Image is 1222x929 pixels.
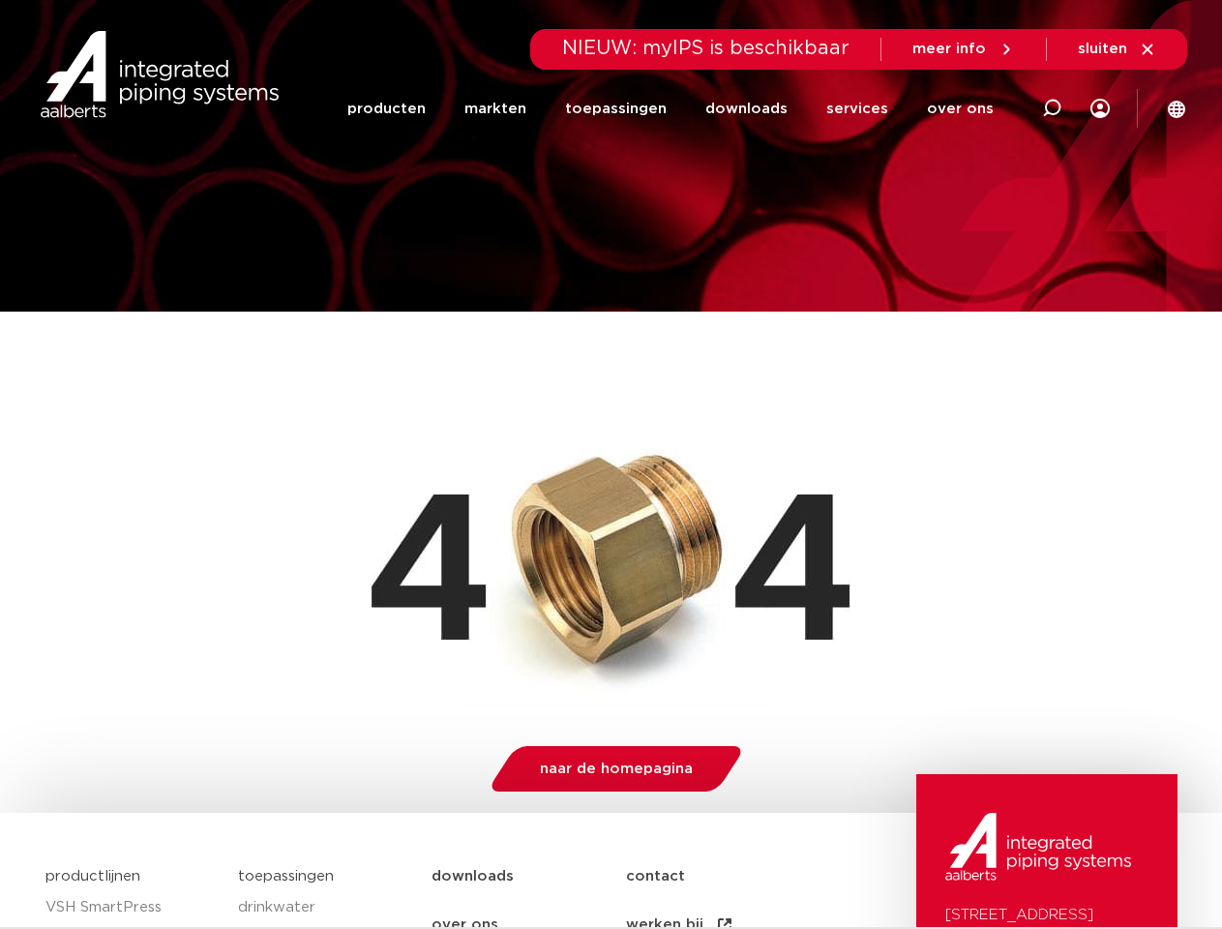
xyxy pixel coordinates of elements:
span: NIEUW: myIPS is beschikbaar [562,39,849,58]
a: markten [464,70,526,148]
a: VSH SmartPress [45,892,220,923]
span: meer info [912,42,986,56]
span: sluiten [1078,42,1127,56]
a: sluiten [1078,41,1156,58]
a: downloads [705,70,788,148]
a: services [826,70,888,148]
a: producten [347,70,426,148]
a: productlijnen [45,869,140,884]
span: naar de homepagina [540,762,693,776]
a: naar de homepagina [486,746,746,792]
a: toepassingen [238,869,334,884]
div: my IPS [1090,70,1110,148]
a: contact [626,853,820,901]
nav: Menu [347,70,994,148]
a: meer info [912,41,1015,58]
a: downloads [432,853,626,901]
a: toepassingen [565,70,667,148]
a: over ons [927,70,994,148]
h1: Pagina niet gevonden [45,321,1177,383]
a: drinkwater [238,892,412,923]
